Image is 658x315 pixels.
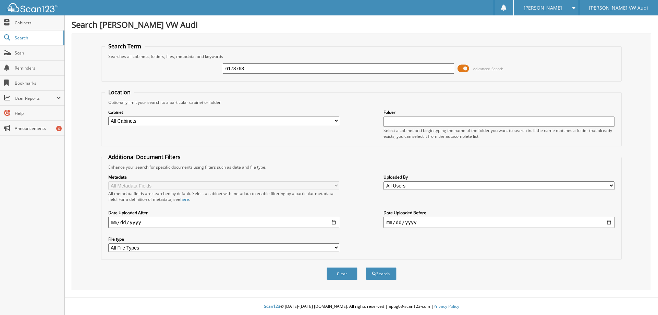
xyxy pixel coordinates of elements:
label: File type [108,236,339,242]
legend: Search Term [105,43,145,50]
div: © [DATE]-[DATE] [DOMAIN_NAME]. All rights reserved | appg03-scan123-com | [65,298,658,315]
span: User Reports [15,95,56,101]
div: Enhance your search for specific documents using filters such as date and file type. [105,164,618,170]
div: All metadata fields are searched by default. Select a cabinet with metadata to enable filtering b... [108,191,339,202]
label: Folder [383,109,614,115]
span: Reminders [15,65,61,71]
div: Optionally limit your search to a particular cabinet or folder [105,99,618,105]
input: start [108,217,339,228]
div: Searches all cabinets, folders, files, metadata, and keywords [105,53,618,59]
legend: Additional Document Filters [105,153,184,161]
div: Select a cabinet and begin typing the name of the folder you want to search in. If the name match... [383,128,614,139]
span: Cabinets [15,20,61,26]
div: 6 [56,126,62,131]
button: Search [366,267,397,280]
iframe: Chat Widget [624,282,658,315]
span: Scan123 [264,303,280,309]
label: Metadata [108,174,339,180]
label: Cabinet [108,109,339,115]
span: Search [15,35,60,41]
label: Uploaded By [383,174,614,180]
span: Scan [15,50,61,56]
a: Privacy Policy [434,303,459,309]
a: here [180,196,189,202]
img: scan123-logo-white.svg [7,3,58,12]
span: Bookmarks [15,80,61,86]
span: [PERSON_NAME] [524,6,562,10]
h1: Search [PERSON_NAME] VW Audi [72,19,651,30]
input: end [383,217,614,228]
span: Advanced Search [473,66,503,71]
label: Date Uploaded After [108,210,339,216]
label: Date Uploaded Before [383,210,614,216]
span: [PERSON_NAME] VW Audi [589,6,648,10]
legend: Location [105,88,134,96]
span: Help [15,110,61,116]
button: Clear [327,267,357,280]
span: Announcements [15,125,61,131]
